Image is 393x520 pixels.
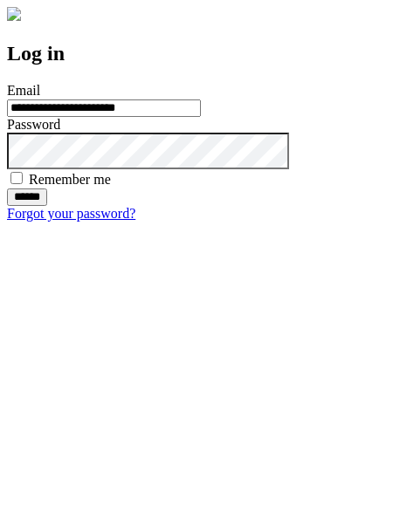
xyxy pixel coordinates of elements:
[7,117,60,132] label: Password
[7,7,21,21] img: logo-4e3dc11c47720685a147b03b5a06dd966a58ff35d612b21f08c02c0306f2b779.png
[7,42,386,65] h2: Log in
[29,172,111,187] label: Remember me
[7,206,135,221] a: Forgot your password?
[7,83,40,98] label: Email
